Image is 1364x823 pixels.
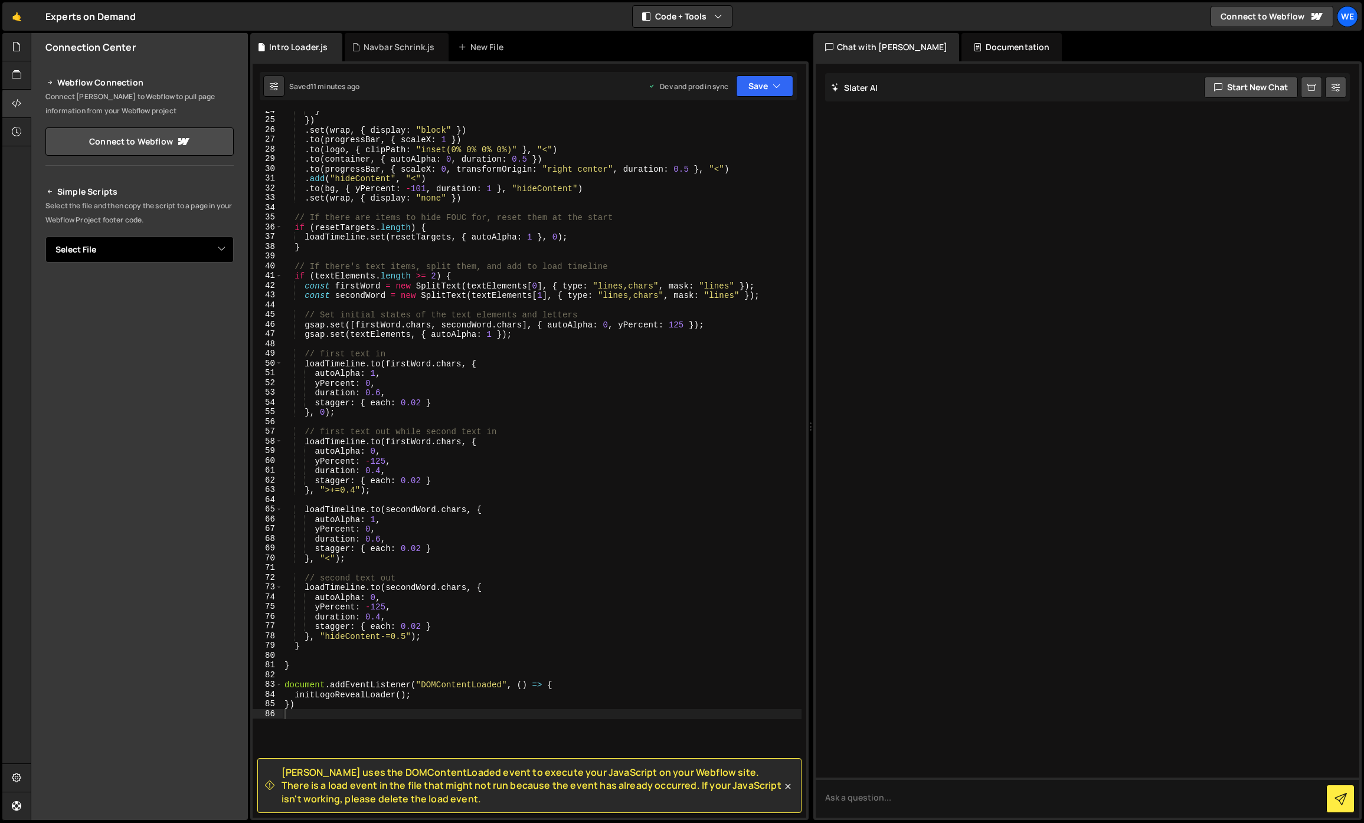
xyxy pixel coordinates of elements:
[253,602,283,612] div: 75
[45,396,235,502] iframe: YouTube video player
[45,9,136,24] div: Experts on Demand
[633,6,732,27] button: Code + Tools
[253,261,283,271] div: 40
[253,310,283,320] div: 45
[45,76,234,90] h2: Webflow Connection
[253,320,283,330] div: 46
[253,329,283,339] div: 47
[253,446,283,456] div: 59
[253,485,283,495] div: 63
[45,41,136,54] h2: Connection Center
[253,212,283,222] div: 35
[2,2,31,31] a: 🤙
[45,282,235,388] iframe: YouTube video player
[253,534,283,544] div: 68
[253,232,283,242] div: 37
[813,33,960,61] div: Chat with [PERSON_NAME]
[253,690,283,700] div: 84
[289,81,359,91] div: Saved
[253,417,283,427] div: 56
[253,154,283,164] div: 29
[310,81,359,91] div: 11 minutes ago
[736,76,793,97] button: Save
[253,573,283,583] div: 72
[364,41,435,53] div: Navbar Schrink.js
[253,251,283,261] div: 39
[253,271,283,281] div: 41
[253,427,283,437] div: 57
[253,145,283,155] div: 28
[253,621,283,631] div: 77
[1337,6,1358,27] a: We
[253,592,283,602] div: 74
[1211,6,1333,27] a: Connect to Webflow
[253,135,283,145] div: 27
[961,33,1061,61] div: Documentation
[253,203,283,213] div: 34
[253,456,283,466] div: 60
[253,514,283,524] div: 66
[253,631,283,641] div: 78
[253,242,283,252] div: 38
[1204,77,1298,98] button: Start new chat
[253,651,283,661] div: 80
[253,359,283,369] div: 50
[253,699,283,709] div: 85
[253,524,283,534] div: 67
[253,407,283,417] div: 55
[253,670,283,680] div: 82
[253,349,283,359] div: 49
[253,183,283,194] div: 32
[45,127,234,156] a: Connect to Webflow
[253,339,283,349] div: 48
[253,709,283,719] div: 86
[253,173,283,183] div: 31
[253,582,283,592] div: 73
[253,476,283,486] div: 62
[831,82,878,93] h2: Slater AI
[253,125,283,135] div: 26
[253,281,283,291] div: 42
[45,199,234,227] p: Select the file and then copy the script to a page in your Webflow Project footer code.
[253,553,283,563] div: 70
[648,81,728,91] div: Dev and prod in sync
[253,504,283,514] div: 65
[253,290,283,300] div: 43
[253,398,283,408] div: 54
[253,465,283,476] div: 61
[253,115,283,125] div: 25
[253,680,283,690] div: 83
[253,378,283,388] div: 52
[253,300,283,310] div: 44
[253,388,283,398] div: 53
[253,543,283,553] div: 69
[253,193,283,203] div: 33
[253,368,283,378] div: 51
[253,437,283,447] div: 58
[282,766,782,805] span: [PERSON_NAME] uses the DOMContentLoaded event to execute your JavaScript on your Webflow site. Th...
[45,185,234,199] h2: Simple Scripts
[253,495,283,505] div: 64
[458,41,508,53] div: New File
[45,90,234,118] p: Connect [PERSON_NAME] to Webflow to pull page information from your Webflow project
[269,41,328,53] div: Intro Loader.js
[253,222,283,232] div: 36
[253,641,283,651] div: 79
[253,563,283,573] div: 71
[253,660,283,670] div: 81
[253,164,283,174] div: 30
[253,612,283,622] div: 76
